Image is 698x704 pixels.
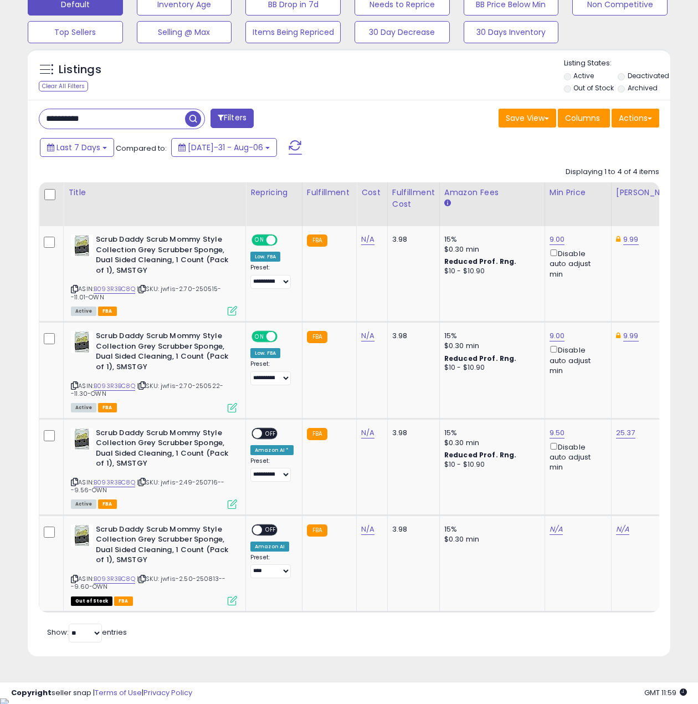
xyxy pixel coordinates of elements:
span: FBA [98,499,117,509]
a: N/A [361,524,374,535]
b: Reduced Prof. Rng. [444,257,517,266]
a: 9.50 [550,427,565,438]
p: Listing States: [564,58,671,69]
div: Low. FBA [250,252,280,262]
a: 9.00 [550,234,565,245]
div: 15% [444,234,536,244]
button: Top Sellers [28,21,123,43]
a: B093R3BC8Q [94,574,135,584]
b: Scrub Daddy Scrub Mommy Style Collection Grey Scrubber Sponge, Dual Sided Cleaning, 1 Count (Pack... [96,331,230,375]
div: 3.98 [392,331,431,341]
a: Privacy Policy [143,687,192,698]
div: Amazon AI * [250,445,294,455]
div: Preset: [250,360,294,385]
span: | SKU: jwfis-2.70-250522--11.30-OWN [71,381,223,398]
div: 15% [444,524,536,534]
span: Compared to: [116,143,167,154]
button: Filters [211,109,254,128]
div: Fulfillment [307,187,352,198]
button: Last 7 Days [40,138,114,157]
div: Preset: [250,554,294,579]
span: | SKU: jwfis-2.50-250813---9.60-OWN [71,574,225,591]
div: seller snap | | [11,688,192,698]
div: Low. FBA [250,348,280,358]
label: Out of Stock [573,83,614,93]
small: FBA [307,234,327,247]
span: OFF [262,525,280,534]
span: OFF [276,236,294,245]
div: Disable auto adjust min [550,247,603,279]
strong: Copyright [11,687,52,698]
a: 9.00 [550,330,565,341]
div: Disable auto adjust min [550,344,603,376]
small: FBA [307,331,327,343]
div: Title [68,187,241,198]
button: Selling @ Max [137,21,232,43]
a: B093R3BC8Q [94,381,135,391]
span: | SKU: jwfis-2.49-250716---9.56-OWN [71,478,224,494]
div: Displaying 1 to 4 of 4 items [566,167,659,177]
div: Repricing [250,187,297,198]
b: Scrub Daddy Scrub Mommy Style Collection Grey Scrubber Sponge, Dual Sided Cleaning, 1 Count (Pack... [96,524,230,568]
a: Terms of Use [95,687,142,698]
div: Preset: [250,264,294,289]
div: 3.98 [392,524,431,534]
small: FBA [307,428,327,440]
i: This overrides the store level Dynamic Max Price for this listing [616,332,620,339]
span: ON [253,332,266,341]
label: Archived [628,83,658,93]
b: Scrub Daddy Scrub Mommy Style Collection Grey Scrubber Sponge, Dual Sided Cleaning, 1 Count (Pack... [96,428,230,472]
a: N/A [361,427,374,438]
div: Amazon AI [250,542,289,552]
span: All listings currently available for purchase on Amazon [71,499,96,509]
div: $0.30 min [444,534,536,544]
img: 51hTf8LP8uS._SL40_.jpg [71,428,93,450]
b: Reduced Prof. Rng. [444,354,517,363]
button: Actions [612,109,659,127]
div: Disable auto adjust min [550,441,603,473]
span: 2025-08-14 11:59 GMT [644,687,687,698]
span: FBA [98,307,117,316]
div: ASIN: [71,234,237,314]
button: 30 Day Decrease [355,21,450,43]
div: 3.98 [392,428,431,438]
div: $10 - $10.90 [444,460,536,470]
a: 9.99 [623,234,639,245]
a: N/A [550,524,563,535]
span: FBA [98,403,117,412]
a: B093R3BC8Q [94,284,135,294]
a: 9.99 [623,330,639,341]
span: | SKU: jwfis-2.70-250515--11.01-OWN [71,284,221,301]
button: 30 Days Inventory [464,21,559,43]
div: ASIN: [71,428,237,508]
span: Columns [565,113,600,124]
img: 51hTf8LP8uS._SL40_.jpg [71,524,93,547]
button: Items Being Repriced [245,21,341,43]
span: OFF [276,332,294,341]
div: Fulfillment Cost [392,187,435,210]
b: Reduced Prof. Rng. [444,450,517,460]
span: Last 7 Days [57,142,100,153]
div: ASIN: [71,524,237,604]
a: N/A [616,524,629,535]
b: Scrub Daddy Scrub Mommy Style Collection Grey Scrubber Sponge, Dual Sided Cleaning, 1 Count (Pack... [96,234,230,278]
div: ASIN: [71,331,237,411]
div: Min Price [550,187,607,198]
div: [PERSON_NAME] [616,187,682,198]
img: 51hTf8LP8uS._SL40_.jpg [71,234,93,257]
span: ON [253,236,266,245]
span: All listings currently available for purchase on Amazon [71,403,96,412]
div: 3.98 [392,234,431,244]
div: 15% [444,428,536,438]
small: Amazon Fees. [444,198,451,208]
div: 15% [444,331,536,341]
a: N/A [361,234,374,245]
label: Active [573,71,594,80]
div: $10 - $10.90 [444,267,536,276]
small: FBA [307,524,327,537]
span: Show: entries [47,627,127,637]
a: N/A [361,330,374,341]
button: Save View [499,109,556,127]
span: FBA [114,596,133,606]
a: 25.37 [616,427,635,438]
